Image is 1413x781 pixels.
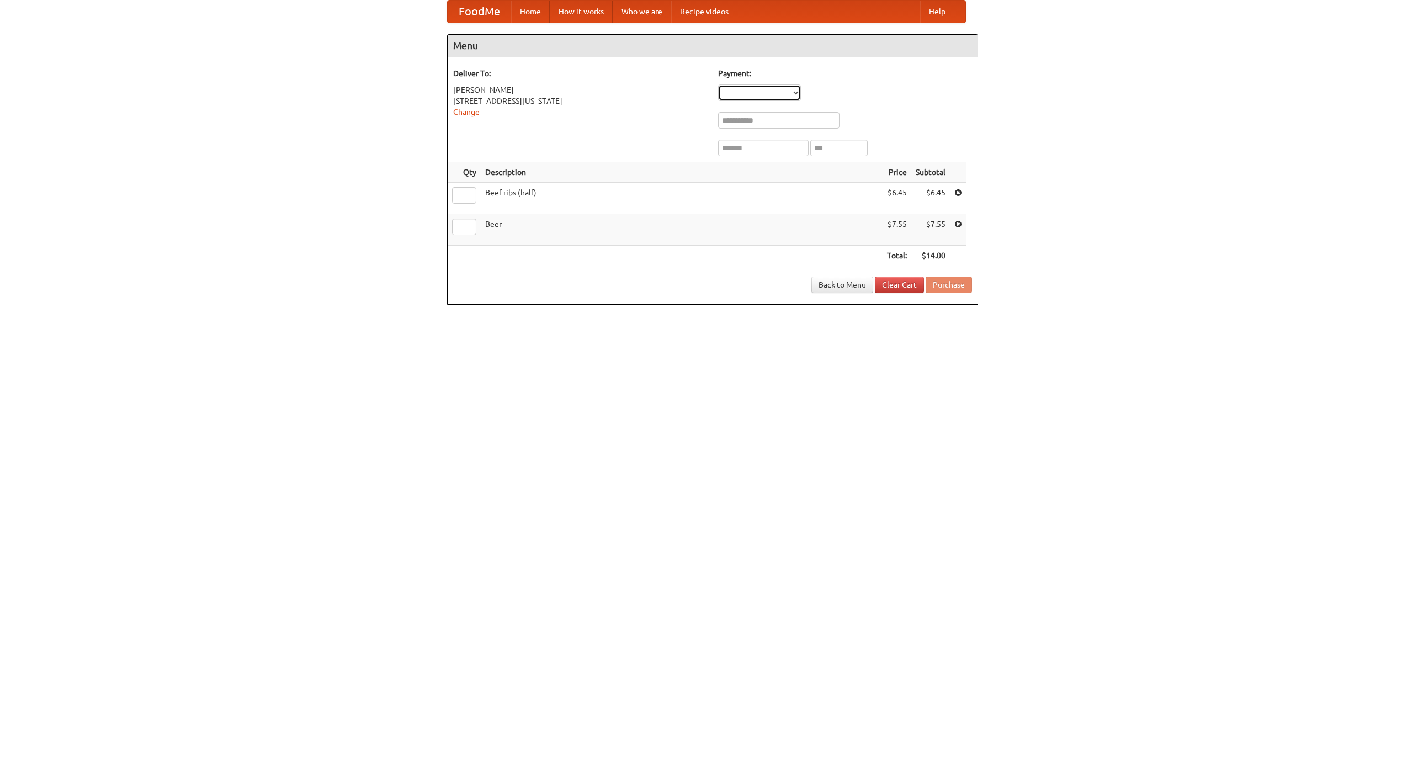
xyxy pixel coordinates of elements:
[920,1,954,23] a: Help
[453,68,707,79] h5: Deliver To:
[550,1,613,23] a: How it works
[911,183,950,214] td: $6.45
[448,1,511,23] a: FoodMe
[481,183,883,214] td: Beef ribs (half)
[448,35,978,57] h4: Menu
[883,246,911,266] th: Total:
[883,162,911,183] th: Price
[926,277,972,293] button: Purchase
[448,162,481,183] th: Qty
[511,1,550,23] a: Home
[453,95,707,107] div: [STREET_ADDRESS][US_STATE]
[481,162,883,183] th: Description
[883,214,911,246] td: $7.55
[883,183,911,214] td: $6.45
[911,246,950,266] th: $14.00
[811,277,873,293] a: Back to Menu
[718,68,972,79] h5: Payment:
[875,277,924,293] a: Clear Cart
[453,108,480,116] a: Change
[613,1,671,23] a: Who we are
[481,214,883,246] td: Beer
[911,214,950,246] td: $7.55
[911,162,950,183] th: Subtotal
[453,84,707,95] div: [PERSON_NAME]
[671,1,737,23] a: Recipe videos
